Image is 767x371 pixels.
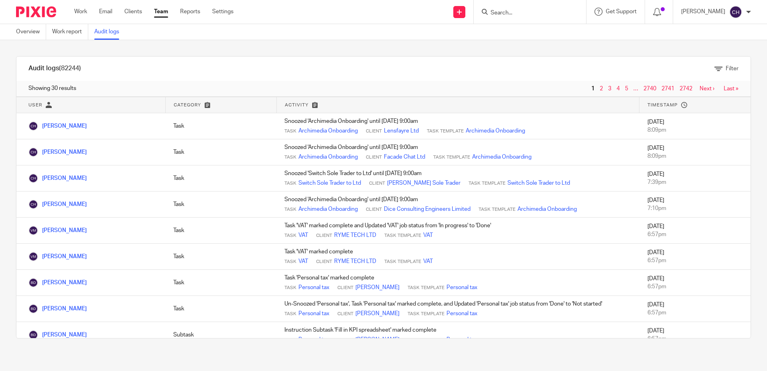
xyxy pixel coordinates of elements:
div: 6:57pm [647,335,743,343]
div: 6:57pm [647,257,743,265]
span: Task Template [469,180,505,187]
a: VAT [298,257,308,265]
span: Category [174,103,201,107]
span: Activity [285,103,308,107]
img: Chloe Hooton [28,200,38,209]
span: Task Template [427,128,464,135]
a: VAT [423,257,433,265]
span: Task Template [408,285,444,291]
td: Task 'VAT' marked complete and Updated 'VAT' job status from 'In progress' to 'Done' [276,218,639,244]
span: Client [337,285,353,291]
span: Task [284,128,296,135]
a: 2741 [661,86,674,92]
a: Next › [700,86,714,92]
td: Instruction Subtask 'Fill in KPI spreadsheet' marked complete [276,322,639,348]
a: Personal tax [298,283,329,291]
a: [PERSON_NAME] Sole Trader [387,179,461,187]
span: Client [337,337,353,343]
div: 7:39pm [647,178,743,186]
span: Filter [726,66,739,71]
a: [PERSON_NAME] [28,280,87,285]
img: Barbara Demetriou [28,278,38,287]
a: [PERSON_NAME] [28,306,87,312]
td: Task 'VAT' marked complete [276,244,639,270]
td: [DATE] [639,270,751,296]
td: Snoozed 'Archimedia Onboarding' until [DATE] 9:00am [276,139,639,165]
td: Task [165,270,276,296]
img: Chloe Hooton [28,121,38,131]
a: [PERSON_NAME] [355,336,400,344]
img: Chloe Hooton [28,173,38,183]
a: Last » [724,86,739,92]
a: VAT [298,231,308,239]
a: 3 [608,86,611,92]
td: Snoozed 'Switch Sole Trader to Ltd' until [DATE] 9:00am [276,165,639,192]
a: Overview [16,24,46,40]
a: Lensfayre Ltd [384,127,419,135]
a: [PERSON_NAME] [28,175,87,181]
img: Barbara Demetriou [28,304,38,314]
td: Task [165,192,276,218]
a: Team [154,8,168,16]
a: Audit logs [94,24,125,40]
span: Client [366,154,382,161]
td: Un-Snoozed 'Personal tax', Task 'Personal tax' marked complete, and Updated 'Personal tax' job st... [276,296,639,322]
td: Snoozed 'Archimedia Onboarding' until [DATE] 9:00am [276,113,639,139]
a: Personal tax [298,336,329,344]
span: Client [316,259,332,265]
span: Showing 30 results [28,84,76,92]
a: Personal tax [298,310,329,318]
span: Task Template [384,259,421,265]
a: Dice Consulting Engineers Limited [384,205,471,213]
td: Task [165,165,276,192]
td: Task 'Personal tax' marked complete [276,270,639,296]
div: 6:57pm [647,230,743,238]
td: Task [165,244,276,270]
span: Task [284,154,296,161]
td: [DATE] [639,192,751,218]
span: … [631,84,640,94]
a: Archimedia Onboarding [298,153,358,161]
a: 2740 [643,86,656,92]
img: svg%3E [729,6,742,18]
a: 2742 [680,86,692,92]
td: [DATE] [639,165,751,192]
span: Client [366,206,382,213]
div: 8:09pm [647,152,743,160]
a: 2 [600,86,603,92]
a: [PERSON_NAME] [28,332,87,338]
a: RYME TECH LTD [334,257,376,265]
span: Timestamp [647,103,678,107]
span: Task [284,337,296,343]
img: Viktorija Martin [28,226,38,235]
td: Task [165,113,276,139]
a: Email [99,8,112,16]
span: Client [369,180,385,187]
td: [DATE] [639,218,751,244]
a: Settings [212,8,233,16]
span: Task [284,311,296,317]
div: 6:57pm [647,283,743,291]
div: 7:10pm [647,204,743,212]
span: 1 [589,84,597,94]
img: Pixie [16,6,56,17]
span: Task [284,232,296,239]
a: 5 [625,86,628,92]
a: [PERSON_NAME] [28,254,87,259]
img: Viktorija Martin [28,252,38,261]
a: Switch Sole Trader to Ltd [298,179,361,187]
a: [PERSON_NAME] [28,123,87,129]
a: Archimedia Onboarding [298,205,358,213]
span: Get Support [606,9,637,14]
span: Client [366,128,382,135]
td: [DATE] [639,322,751,348]
a: Archimedia Onboarding [472,153,532,161]
td: Subtask [165,322,276,348]
a: Reports [180,8,200,16]
td: [DATE] [639,113,751,139]
div: 6:57pm [647,309,743,317]
a: [PERSON_NAME] [28,228,87,233]
span: Task Template [384,232,421,239]
a: Work [74,8,87,16]
td: Task [165,218,276,244]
